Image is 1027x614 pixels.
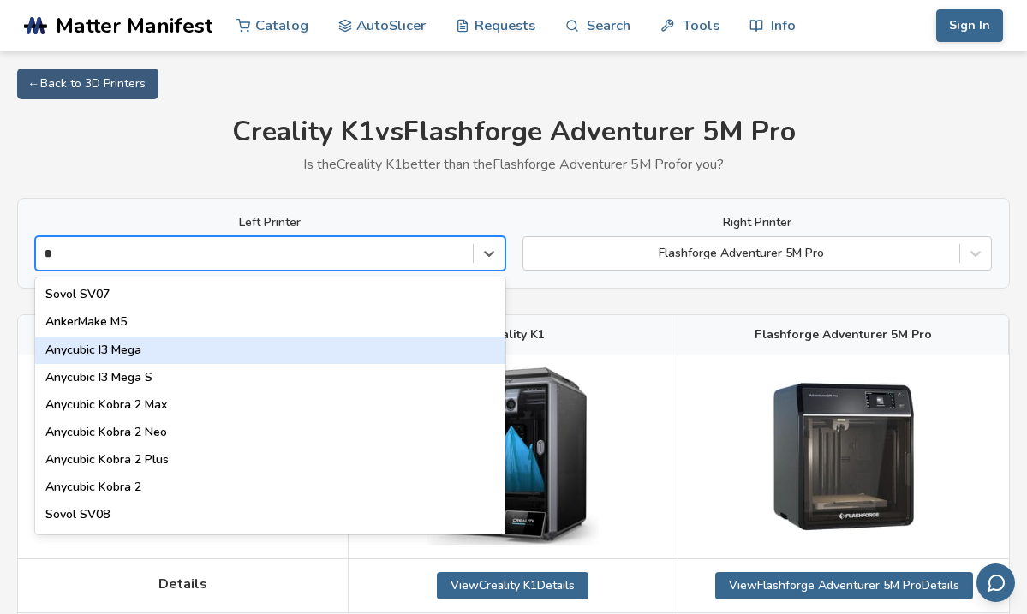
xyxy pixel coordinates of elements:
[481,328,545,342] span: Creality K1
[35,364,505,391] div: Anycubic I3 Mega S
[522,216,993,230] label: Right Printer
[35,337,505,364] div: Anycubic I3 Mega
[17,157,1010,172] p: Is the Creality K1 better than the Flashforge Adventurer 5M Pro for you?
[936,9,1003,42] button: Sign In
[35,501,505,528] div: Sovol SV08
[35,281,505,308] div: Sovol SV07
[35,474,505,501] div: Anycubic Kobra 2
[35,391,505,419] div: Anycubic Kobra 2 Max
[45,247,55,260] input: Sovol SV07AnkerMake M5Anycubic I3 MegaAnycubic I3 Mega SAnycubic Kobra 2 MaxAnycubic Kobra 2 NeoA...
[35,419,505,446] div: Anycubic Kobra 2 Neo
[158,576,207,592] span: Details
[758,371,929,542] img: Flashforge Adventurer 5M Pro
[976,563,1015,602] button: Send feedback via email
[56,14,212,38] span: Matter Manifest
[35,446,505,474] div: Anycubic Kobra 2 Plus
[17,69,158,99] a: ← Back to 3D Printers
[427,367,599,545] img: Creality K1
[755,328,932,342] span: Flashforge Adventurer 5M Pro
[35,308,505,336] div: AnkerMake M5
[715,572,973,599] a: ViewFlashforge Adventurer 5M ProDetails
[17,116,1010,148] h1: Creality K1 vs Flashforge Adventurer 5M Pro
[532,247,535,260] input: Flashforge Adventurer 5M Pro
[437,572,588,599] a: ViewCreality K1Details
[35,528,505,556] div: Creality Hi
[35,216,505,230] label: Left Printer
